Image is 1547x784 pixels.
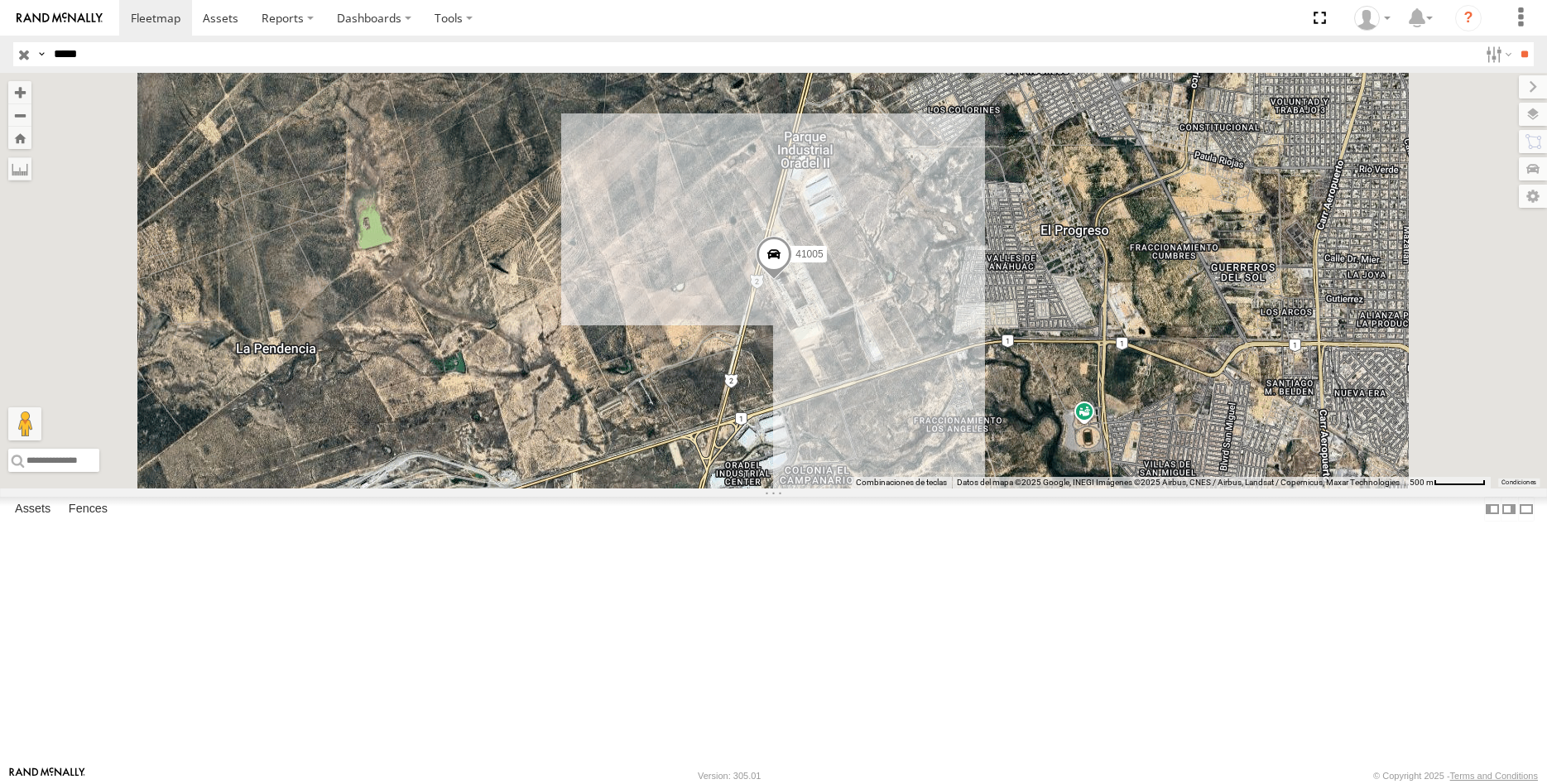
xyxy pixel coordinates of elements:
label: Measure [8,157,31,180]
button: Arrastra el hombrecito naranja al mapa para abrir Street View [8,407,41,440]
label: Search Query [35,42,48,66]
div: © Copyright 2025 - [1373,771,1538,781]
span: 41005 [795,248,823,260]
span: Datos del mapa ©2025 Google, INEGI Imágenes ©2025 Airbus, CNES / Airbus, Landsat / Copernicus, Ma... [957,478,1400,487]
button: Zoom Home [8,127,31,149]
img: rand-logo.svg [17,12,103,24]
label: Dock Summary Table to the Left [1484,497,1501,521]
label: Dock Summary Table to the Right [1501,497,1517,521]
div: Version: 305.01 [698,771,761,781]
div: Juan Lopez [1348,6,1396,31]
button: Zoom out [8,103,31,127]
button: Escala del mapa: 500 m por 59 píxeles [1405,477,1491,488]
a: Visit our Website [9,767,85,784]
label: Search Filter Options [1479,42,1515,66]
a: Condiciones [1501,479,1536,486]
button: Zoom in [8,81,31,103]
label: Assets [7,498,59,521]
label: Fences [60,498,116,521]
label: Hide Summary Table [1518,497,1535,521]
a: Terms and Conditions [1450,771,1538,781]
button: Combinaciones de teclas [856,477,947,488]
i: ? [1455,5,1482,31]
span: 500 m [1410,478,1434,487]
label: Map Settings [1519,185,1547,208]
